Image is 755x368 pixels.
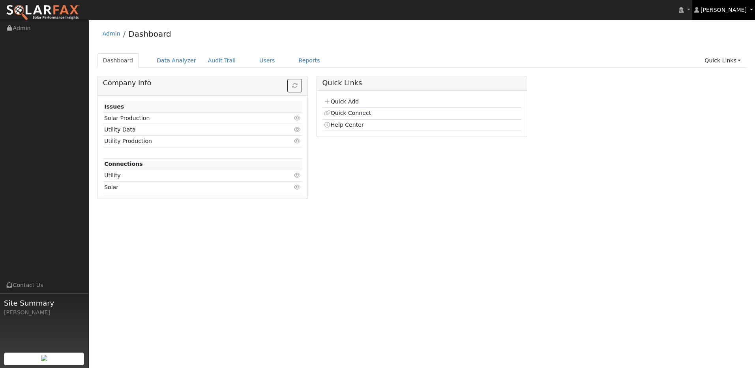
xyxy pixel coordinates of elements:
[128,29,171,39] a: Dashboard
[103,124,270,135] td: Utility Data
[293,53,326,68] a: Reports
[294,115,301,121] i: Click to view
[253,53,281,68] a: Users
[294,127,301,132] i: Click to view
[6,4,80,21] img: SolarFax
[151,53,202,68] a: Data Analyzer
[103,30,120,37] a: Admin
[294,184,301,190] i: Click to view
[97,53,139,68] a: Dashboard
[701,7,747,13] span: [PERSON_NAME]
[41,355,47,361] img: retrieve
[322,79,522,87] h5: Quick Links
[103,170,270,181] td: Utility
[324,122,364,128] a: Help Center
[104,161,143,167] strong: Connections
[202,53,242,68] a: Audit Trail
[103,135,270,147] td: Utility Production
[103,79,302,87] h5: Company Info
[294,173,301,178] i: Click to view
[103,113,270,124] td: Solar Production
[4,308,84,317] div: [PERSON_NAME]
[324,110,371,116] a: Quick Connect
[699,53,747,68] a: Quick Links
[294,138,301,144] i: Click to view
[4,298,84,308] span: Site Summary
[324,98,359,105] a: Quick Add
[103,182,270,193] td: Solar
[104,103,124,110] strong: Issues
